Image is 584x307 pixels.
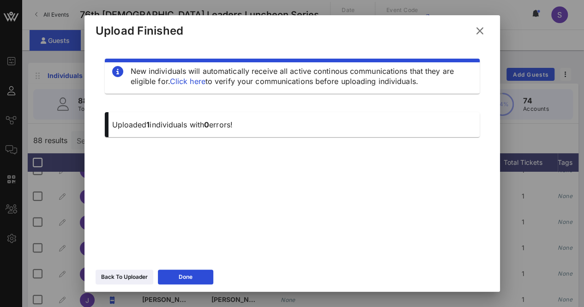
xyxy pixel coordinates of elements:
div: Back To Uploader [101,272,148,282]
div: New individuals will automatically receive all active continous communications that they are elig... [131,66,472,86]
div: Done [179,272,193,282]
span: 1 [146,120,150,129]
p: Uploaded individuals with errors! [112,120,472,130]
div: Upload Finished [96,24,184,38]
button: Back To Uploader [96,270,153,284]
span: 0 [204,120,209,129]
a: Click here [170,77,205,86]
button: Done [158,270,213,284]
